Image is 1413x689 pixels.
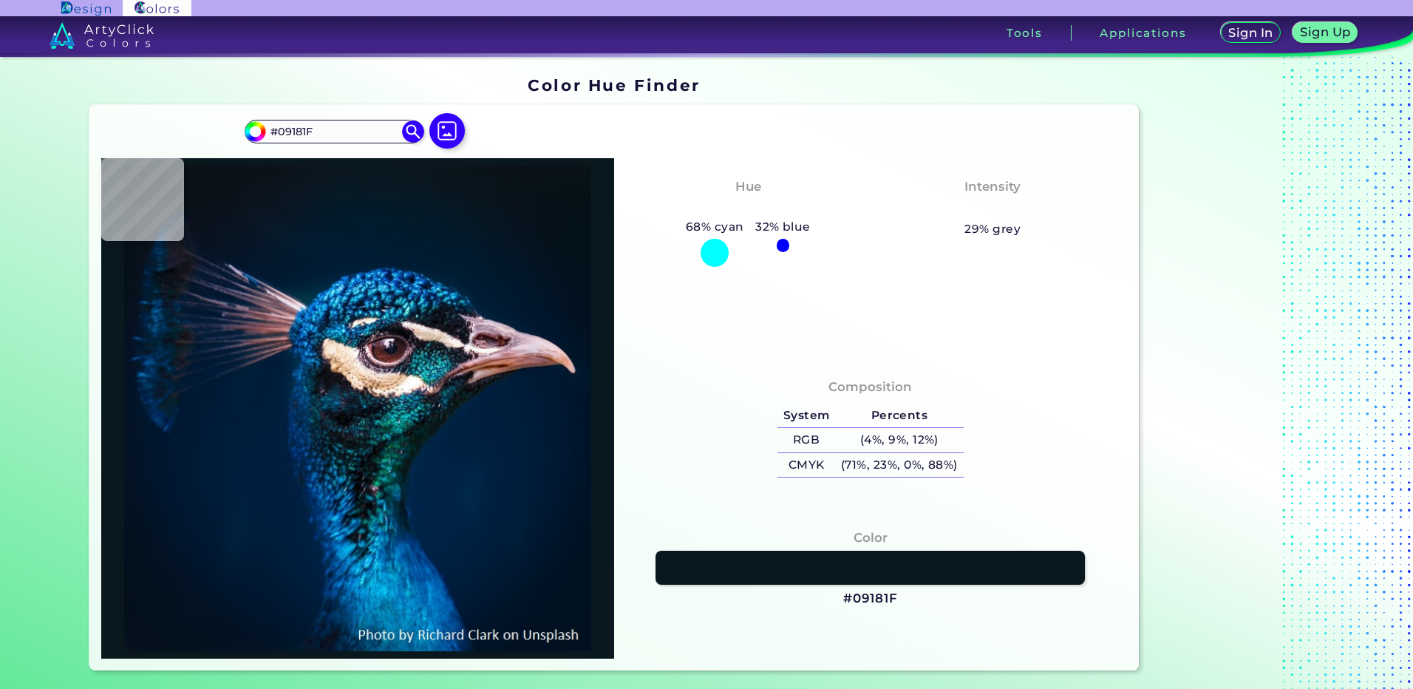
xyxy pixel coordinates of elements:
h5: Percents [835,404,963,428]
h3: Applications [1100,27,1186,38]
a: Sign In [1223,23,1278,42]
h5: (71%, 23%, 0%, 88%) [835,453,963,478]
h1: Color Hue Finder [528,74,700,96]
h3: Tools [1007,27,1043,38]
h5: System [777,404,835,428]
h5: Sign In [1230,27,1272,38]
h5: Sign Up [1302,27,1349,38]
h4: Composition [828,376,912,398]
img: logo_artyclick_colors_white.svg [50,22,154,49]
h3: #09181F [843,590,898,608]
img: icon search [402,121,424,143]
a: Sign Up [1295,23,1355,42]
h5: RGB [777,428,835,452]
input: type color.. [265,122,403,142]
h3: Medium [958,200,1027,217]
h4: Hue [735,176,761,197]
img: ArtyClick Design logo [61,1,111,16]
img: icon picture [429,113,465,149]
h4: Intensity [964,176,1021,197]
h3: Bluish Cyan [700,200,796,217]
h4: Color [854,527,888,549]
h5: 29% grey [964,220,1021,239]
img: img_pavlin.jpg [109,166,607,651]
h5: 68% cyan [680,217,749,237]
h5: CMYK [777,453,835,478]
h5: (4%, 9%, 12%) [835,428,963,452]
h5: 32% blue [749,217,816,237]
